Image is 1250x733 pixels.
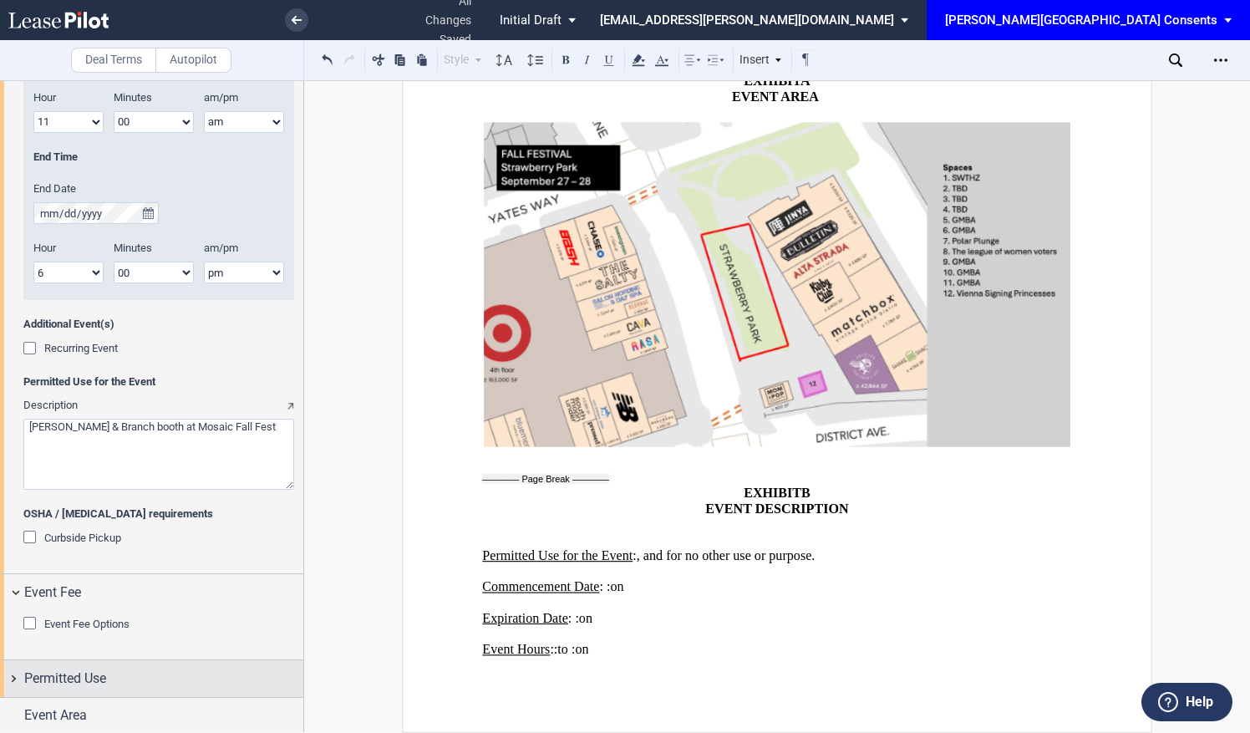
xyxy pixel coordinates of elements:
img: popout_long_text.png [287,403,294,410]
span: : [550,642,553,657]
span: : [607,579,610,594]
md-checkbox: Recurring Event [23,341,118,358]
div: [PERSON_NAME][GEOGRAPHIC_DATA] Consents [945,13,1217,28]
span: : [575,611,578,626]
span: on [575,642,588,657]
span: End Date [33,182,76,195]
span: Permitted Use for the Event [482,548,633,563]
div: Insert [737,49,785,71]
span: Hour [33,91,56,104]
span: am/pm [204,242,238,254]
span: Event Hours [482,642,550,657]
label: Deal Terms [71,48,156,73]
span: Event Area [24,705,87,725]
img: 7ZzpVwAAAAZJREFUAwBG9KNFOUzttgAAAABJRU5ErkJggg== [482,120,1071,449]
div: Open Lease options menu [1207,47,1234,74]
button: Cut [368,49,389,69]
span: Event Fee Options [44,618,130,630]
button: Bold [556,49,576,69]
span: Permitted Use [24,669,106,689]
span: Initial Draft [500,13,561,28]
span: on [610,579,623,594]
span: B [801,486,810,501]
span: : [633,548,636,563]
span: End Time [33,150,78,163]
span: Event Fee [24,583,81,603]
span: Hour [33,242,56,254]
button: Help [1141,683,1232,721]
span: Curbside Pickup [44,532,121,544]
span: : [554,642,557,657]
span: Additional Event(s) [23,317,294,332]
span: EXHIBIT [744,486,801,501]
button: Underline [599,49,619,69]
md-checkbox: Event Fee Options [23,616,130,633]
span: am/pm [204,91,238,104]
span: Recurring Event [44,342,118,354]
span: A [800,74,810,89]
label: Help [1186,691,1213,713]
button: Toggle Control Characters [795,49,816,69]
span: Description [23,399,78,411]
span: : [572,642,575,657]
span: : [568,611,572,626]
span: EVENT DESCRIPTION [705,501,848,517]
span: Expiration Date [482,611,568,626]
span: Minutes [114,242,152,254]
button: Undo [318,49,338,69]
span: to [557,642,568,657]
label: Autopilot [155,48,231,73]
span: Commencement Date [482,579,599,594]
span: Minutes [114,91,152,104]
span: EVENT AREA [732,89,819,104]
button: true [138,202,159,224]
span: , and for no other use or purpose. [637,548,816,563]
button: Paste [412,49,432,69]
span: on [579,611,592,626]
button: Italic [577,49,597,69]
span: Permitted Use for the Event [23,374,294,389]
span: OSHA / [MEDICAL_DATA] requirements [23,506,294,522]
span: : [599,579,602,594]
button: Copy [390,49,410,69]
md-checkbox: Curbside Pickup [23,530,121,547]
span: EXHIBIT [744,74,800,89]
